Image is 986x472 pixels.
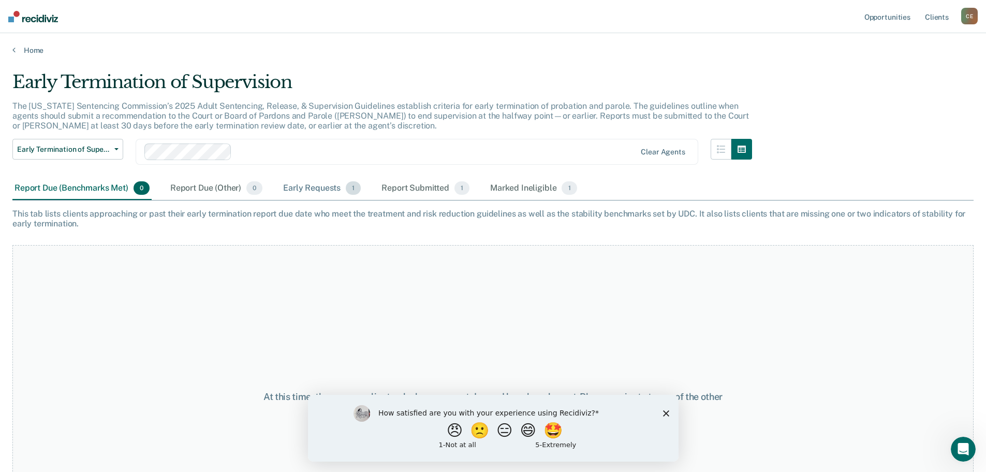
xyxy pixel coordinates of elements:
[246,181,262,195] span: 0
[12,177,152,200] div: Report Due (Benchmarks Met)0
[12,209,974,228] div: This tab lists clients approaching or past their early termination report due date who meet the t...
[168,177,264,200] div: Report Due (Other)0
[454,181,469,195] span: 1
[951,437,976,462] iframe: Intercom live chat
[961,8,978,24] button: CE
[308,395,679,462] iframe: Survey by Kim from Recidiviz
[961,8,978,24] div: C E
[12,139,123,160] button: Early Termination of Supervision
[134,181,150,195] span: 0
[253,391,733,413] div: At this time, there are no clients who have a report due and benchmarks met. Please navigate to o...
[17,145,110,154] span: Early Termination of Supervision
[488,177,579,200] div: Marked Ineligible1
[281,177,363,200] div: Early Requests1
[12,46,974,55] a: Home
[8,11,58,22] img: Recidiviz
[346,181,361,195] span: 1
[562,181,577,195] span: 1
[379,177,472,200] div: Report Submitted1
[12,71,752,101] div: Early Termination of Supervision
[641,148,685,156] div: Clear agents
[12,101,749,131] p: The [US_STATE] Sentencing Commission’s 2025 Adult Sentencing, Release, & Supervision Guidelines e...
